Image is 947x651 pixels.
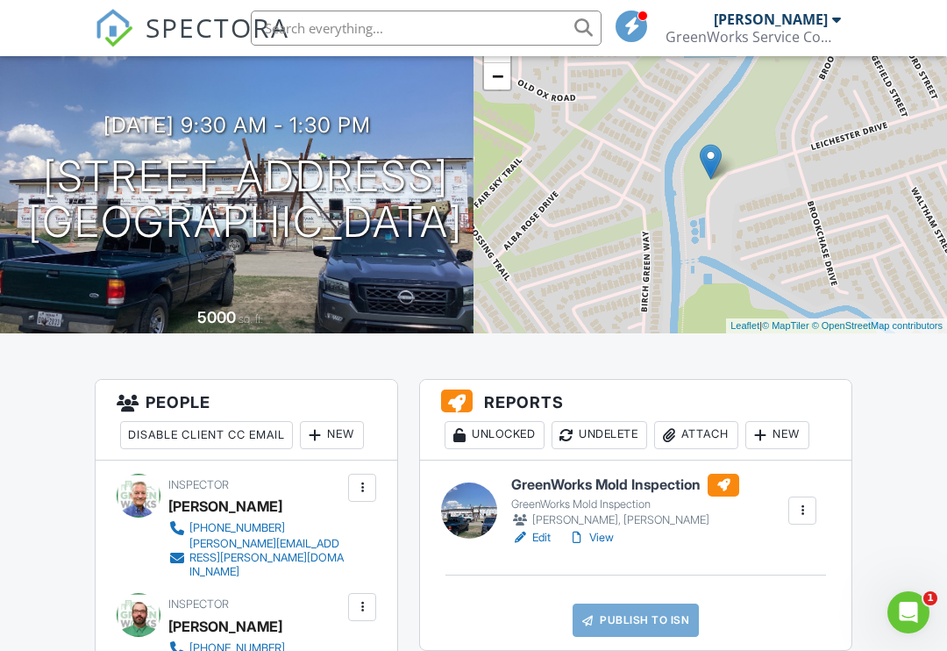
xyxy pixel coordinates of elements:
[189,521,285,535] div: [PHONE_NUMBER]
[484,63,510,89] a: Zoom out
[197,308,236,326] div: 5000
[654,421,738,449] div: Attach
[251,11,602,46] input: Search everything...
[730,320,759,331] a: Leaflet
[511,474,739,530] a: GreenWorks Mold Inspection GreenWorks Mold Inspection [PERSON_NAME], [PERSON_NAME]
[300,421,364,449] div: New
[168,493,282,519] div: [PERSON_NAME]
[745,421,809,449] div: New
[146,9,289,46] span: SPECTORA
[552,421,647,449] div: Undelete
[168,537,344,579] a: [PERSON_NAME][EMAIL_ADDRESS][PERSON_NAME][DOMAIN_NAME]
[95,9,133,47] img: The Best Home Inspection Software - Spectora
[239,312,263,325] span: sq. ft.
[445,421,545,449] div: Unlocked
[28,154,463,247] h1: [STREET_ADDRESS] [GEOGRAPHIC_DATA]
[714,11,828,28] div: [PERSON_NAME]
[168,519,344,537] a: [PHONE_NUMBER]
[95,24,289,61] a: SPECTORA
[120,421,293,449] div: Disable Client CC Email
[923,591,937,605] span: 1
[511,474,739,497] h6: GreenWorks Mold Inspection
[762,320,809,331] a: © MapTiler
[189,537,344,579] div: [PERSON_NAME][EMAIL_ADDRESS][PERSON_NAME][DOMAIN_NAME]
[568,529,614,547] a: View
[511,529,551,547] a: Edit
[511,497,739,511] div: GreenWorks Mold Inspection
[420,380,851,461] h3: Reports
[168,613,282,640] div: [PERSON_NAME]
[812,320,943,331] a: © OpenStreetMap contributors
[726,318,947,333] div: |
[168,597,229,611] span: Inspector
[666,28,841,46] div: GreenWorks Service Company
[573,604,699,637] a: Publish to ISN
[511,511,739,529] div: [PERSON_NAME], [PERSON_NAME]
[103,113,371,137] h3: [DATE] 9:30 am - 1:30 pm
[168,478,229,491] span: Inspector
[887,591,929,633] iframe: Intercom live chat
[96,380,397,461] h3: People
